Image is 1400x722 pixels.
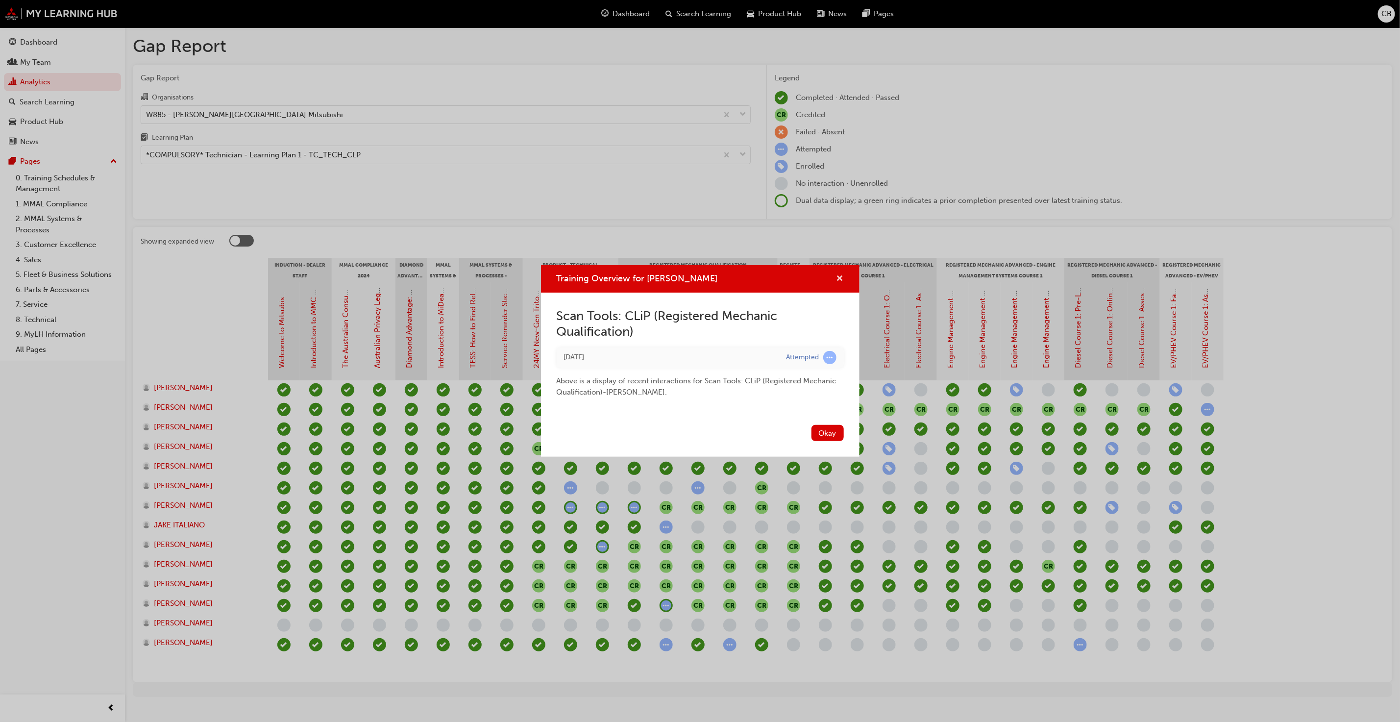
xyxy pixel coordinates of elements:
div: Above is a display of recent interactions for Scan Tools: CLiP (Registered Mechanic Qualification... [557,368,844,398]
h2: Scan Tools: CLiP (Registered Mechanic Qualification) [557,308,844,340]
button: cross-icon [836,273,844,285]
div: Tue Aug 19 2025 14:26:09 GMT+0800 (Australian Western Standard Time) [564,352,772,363]
span: learningRecordVerb_ATTEMPT-icon [823,351,836,364]
div: Attempted [786,353,819,362]
span: Training Overview for [PERSON_NAME] [557,273,718,284]
div: Training Overview for TOM LLOYD [541,265,860,457]
button: Okay [811,425,844,441]
span: cross-icon [836,275,844,284]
